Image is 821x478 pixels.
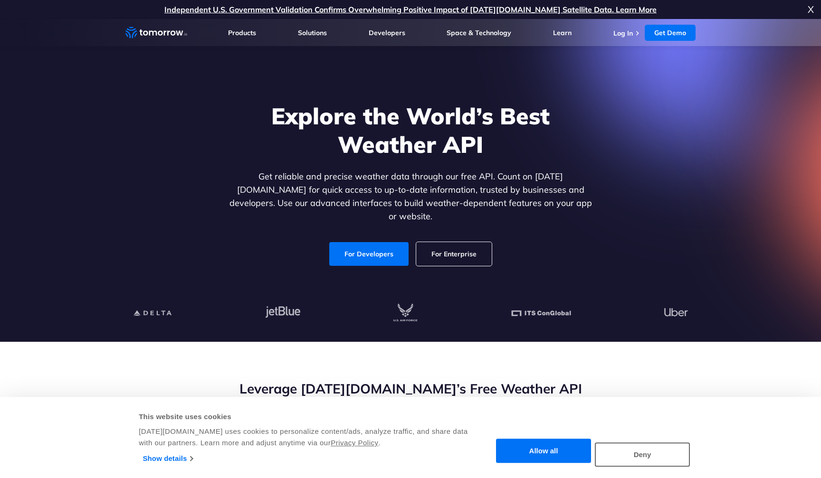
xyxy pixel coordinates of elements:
[331,439,378,447] a: Privacy Policy
[298,28,327,37] a: Solutions
[227,102,594,159] h1: Explore the World’s Best Weather API
[329,242,409,266] a: For Developers
[369,28,405,37] a: Developers
[595,442,690,467] button: Deny
[645,25,696,41] a: Get Demo
[125,26,187,40] a: Home link
[125,380,696,398] h2: Leverage [DATE][DOMAIN_NAME]’s Free Weather API
[447,28,511,37] a: Space & Technology
[139,426,469,449] div: [DATE][DOMAIN_NAME] uses cookies to personalize content/ads, analyze traffic, and share data with...
[164,5,657,14] a: Independent U.S. Government Validation Confirms Overwhelming Positive Impact of [DATE][DOMAIN_NAM...
[143,451,193,466] a: Show details
[139,411,469,422] div: This website uses cookies
[613,29,633,37] a: Log In
[496,439,591,463] button: Allow all
[553,28,572,37] a: Learn
[227,170,594,223] p: Get reliable and precise weather data through our free API. Count on [DATE][DOMAIN_NAME] for quic...
[416,242,492,266] a: For Enterprise
[228,28,256,37] a: Products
